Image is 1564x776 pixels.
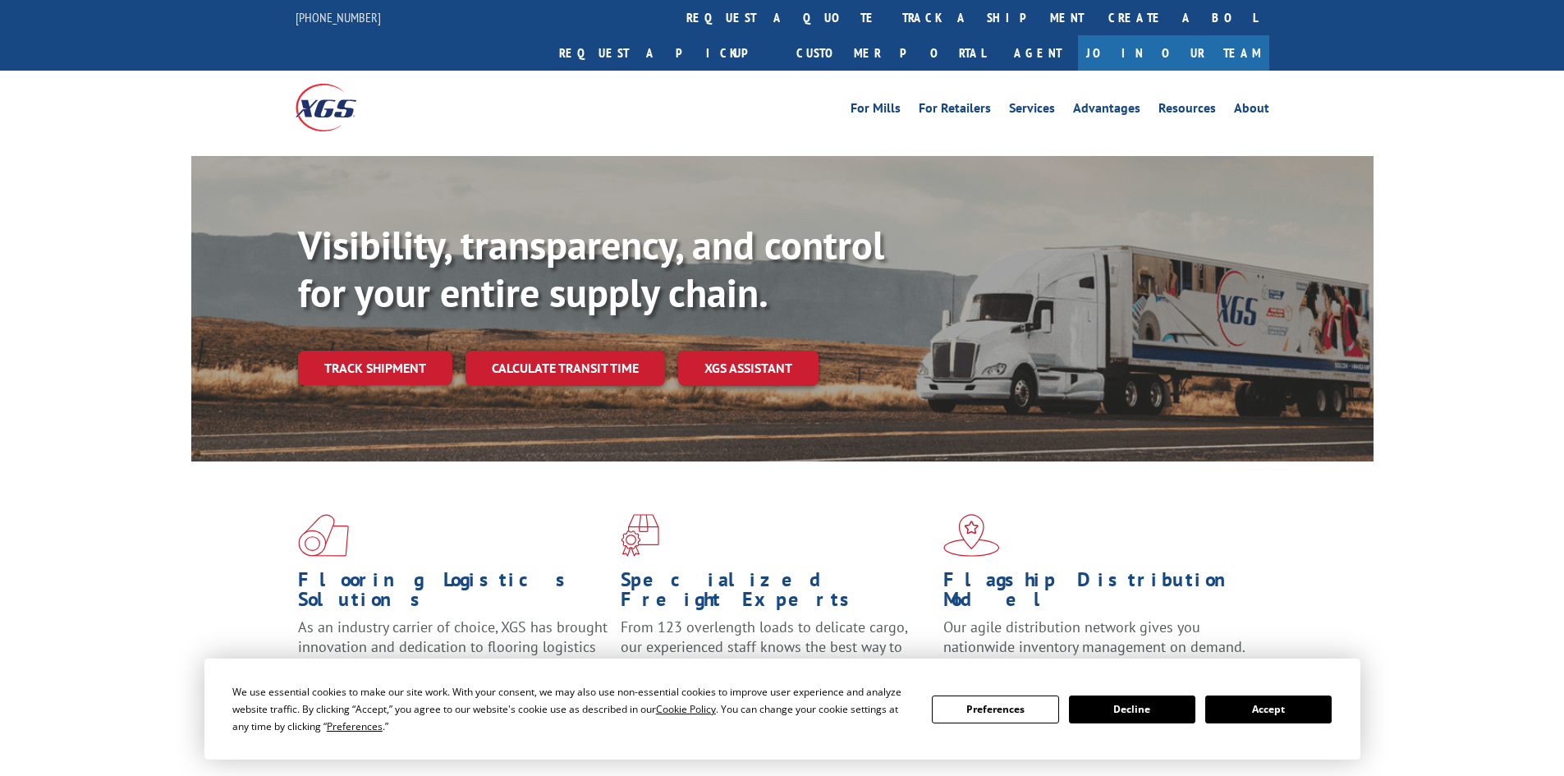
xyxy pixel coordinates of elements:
span: Preferences [327,719,383,733]
a: XGS ASSISTANT [678,351,819,386]
span: Our agile distribution network gives you nationwide inventory management on demand. [943,618,1245,656]
div: Cookie Consent Prompt [204,659,1360,760]
a: Advantages [1073,102,1140,120]
a: For Mills [851,102,901,120]
a: Request a pickup [547,35,784,71]
div: We use essential cookies to make our site work. With your consent, we may also use non-essential ... [232,683,912,735]
h1: Specialized Freight Experts [621,570,931,618]
a: About [1234,102,1269,120]
a: Join Our Team [1078,35,1269,71]
a: [PHONE_NUMBER] [296,9,381,25]
a: Customer Portal [784,35,998,71]
a: For Retailers [919,102,991,120]
button: Decline [1069,696,1195,723]
a: Resources [1158,102,1216,120]
img: xgs-icon-flagship-distribution-model-red [943,514,1000,557]
a: Services [1009,102,1055,120]
a: Agent [998,35,1078,71]
b: Visibility, transparency, and control for your entire supply chain. [298,219,884,318]
a: Track shipment [298,351,452,385]
img: xgs-icon-focused-on-flooring-red [621,514,659,557]
span: Cookie Policy [656,702,716,716]
button: Preferences [932,696,1058,723]
img: xgs-icon-total-supply-chain-intelligence-red [298,514,349,557]
h1: Flagship Distribution Model [943,570,1254,618]
h1: Flooring Logistics Solutions [298,570,608,618]
p: From 123 overlength loads to delicate cargo, our experienced staff knows the best way to move you... [621,618,931,691]
a: Calculate transit time [466,351,665,386]
button: Accept [1205,696,1332,723]
span: As an industry carrier of choice, XGS has brought innovation and dedication to flooring logistics... [298,618,608,676]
